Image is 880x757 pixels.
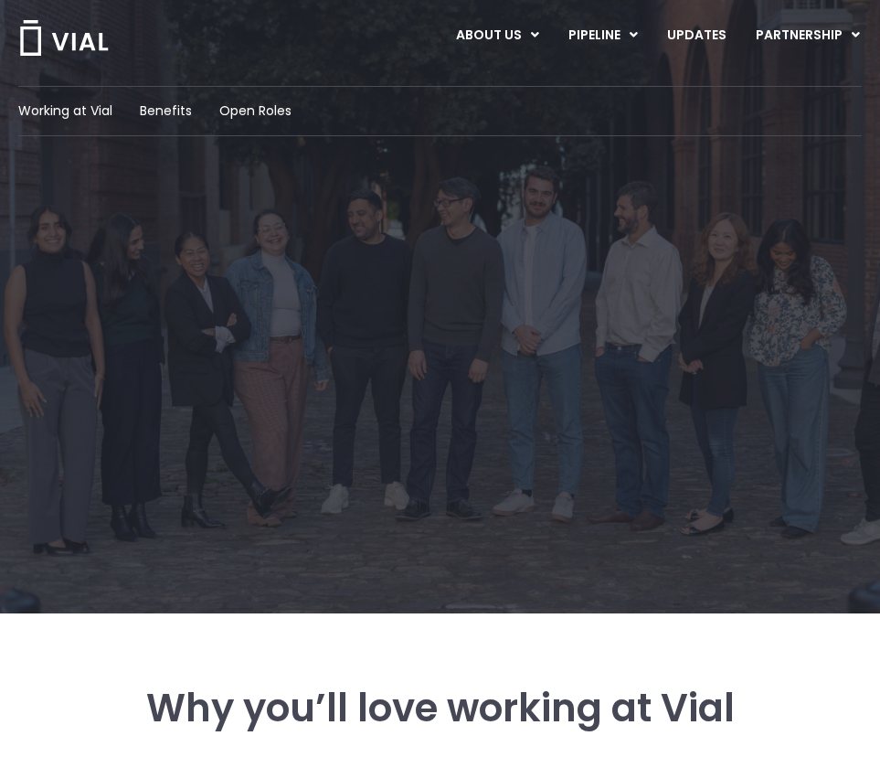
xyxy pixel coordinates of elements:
a: ABOUT USMenu Toggle [441,20,553,51]
img: Vial Logo [18,20,110,56]
a: Benefits [140,101,192,121]
a: PIPELINEMenu Toggle [554,20,652,51]
h3: Why you’ll love working at Vial [18,687,862,730]
a: Open Roles [219,101,292,121]
a: UPDATES [652,20,740,51]
a: PARTNERSHIPMenu Toggle [741,20,875,51]
a: Working at Vial [18,101,112,121]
